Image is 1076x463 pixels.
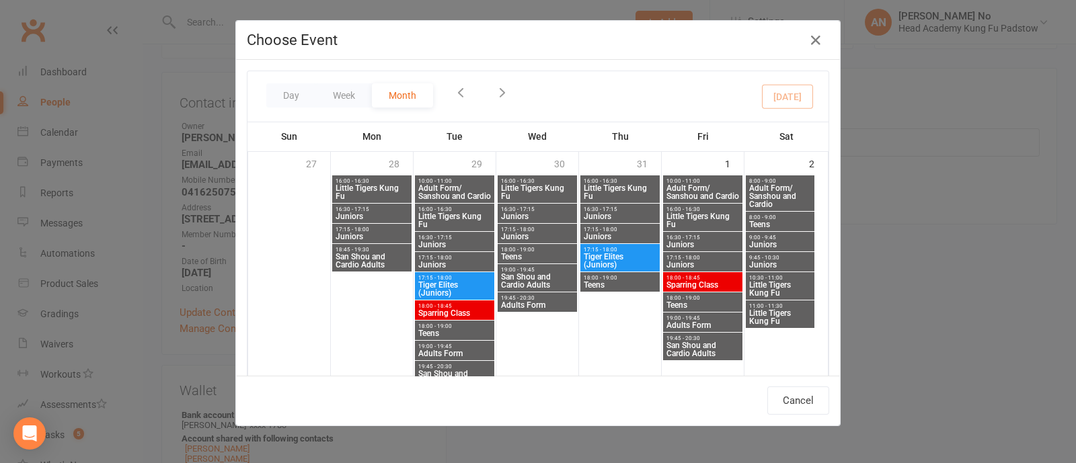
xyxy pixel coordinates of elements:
[583,206,657,212] span: 16:30 - 17:15
[500,212,574,220] span: Juniors
[748,261,812,269] span: Juniors
[583,226,657,233] span: 17:15 - 18:00
[248,122,331,151] th: Sun
[748,309,812,325] span: Little Tigers Kung Fu
[583,253,657,269] span: Tiger Elites (Juniors)
[316,83,372,108] button: Week
[500,178,574,184] span: 16:00 - 16:30
[583,212,657,220] span: Juniors
[579,122,662,151] th: Thu
[418,178,492,184] span: 10:00 - 11:00
[418,309,492,317] span: Sparring Class
[583,247,657,253] span: 17:15 - 18:00
[666,235,740,241] span: 16:30 - 17:15
[372,83,433,108] button: Month
[583,178,657,184] span: 16:00 - 16:30
[637,152,661,174] div: 31
[666,206,740,212] span: 16:00 - 16:30
[666,241,740,249] span: Juniors
[583,281,657,289] span: Teens
[418,241,492,249] span: Juniors
[666,275,740,281] span: 18:00 - 18:45
[666,335,740,341] span: 19:45 - 20:30
[500,267,574,273] span: 19:00 - 19:45
[744,122,829,151] th: Sat
[500,233,574,241] span: Juniors
[418,235,492,241] span: 16:30 - 17:15
[748,235,812,241] span: 9:00 - 9:45
[666,255,740,261] span: 17:15 - 18:00
[748,184,812,208] span: Adult Form/ Sanshou and Cardio
[418,212,492,228] span: Little Tigers Kung Fu
[748,303,812,309] span: 11:00 - 11:30
[554,152,578,174] div: 30
[335,212,409,220] span: Juniors
[496,122,579,151] th: Wed
[500,226,574,233] span: 17:15 - 18:00
[418,370,492,386] span: San Shou and Cardio Adults
[335,233,409,241] span: Juniors
[725,152,744,174] div: 1
[500,253,574,261] span: Teens
[809,152,828,174] div: 2
[335,253,409,269] span: San Shou and Cardio Adults
[418,303,492,309] span: 18:00 - 18:45
[805,30,827,51] button: Close
[500,206,574,212] span: 16:30 - 17:15
[500,273,574,289] span: San Shou and Cardio Adults
[748,255,812,261] span: 9:45 - 10:30
[500,247,574,253] span: 18:00 - 19:00
[266,83,316,108] button: Day
[666,184,740,200] span: Adult Form/ Sanshou and Cardio
[500,184,574,200] span: Little Tigers Kung Fu
[335,206,409,212] span: 16:30 - 17:15
[500,295,574,301] span: 19:45 - 20:30
[418,206,492,212] span: 16:00 - 16:30
[662,122,744,151] th: Fri
[471,152,496,174] div: 29
[666,261,740,269] span: Juniors
[331,122,414,151] th: Mon
[389,152,413,174] div: 28
[666,341,740,357] span: San Shou and Cardio Adults
[666,212,740,228] span: Little Tigers Kung Fu
[666,281,740,289] span: Sparring Class
[748,281,812,297] span: Little Tigers Kung Fu
[748,214,812,220] span: 8:00 - 9:00
[418,349,492,357] span: Adults Form
[666,321,740,329] span: Adults Form
[335,184,409,200] span: Little Tigers Kung Fu
[666,178,740,184] span: 10:00 - 11:00
[418,364,492,370] span: 19:45 - 20:30
[767,386,829,415] button: Cancel
[583,184,657,200] span: Little Tigers Kung Fu
[418,275,492,281] span: 17:15 - 18:00
[13,417,46,450] div: Open Intercom Messenger
[418,329,492,337] span: Teens
[748,275,812,281] span: 10:30 - 11:00
[666,301,740,309] span: Teens
[335,247,409,253] span: 18:45 - 19:30
[748,220,812,228] span: Teens
[335,226,409,233] span: 17:15 - 18:00
[418,281,492,297] span: Tiger Elites (Juniors)
[666,315,740,321] span: 19:00 - 19:45
[748,241,812,249] span: Juniors
[335,178,409,184] span: 16:00 - 16:30
[500,301,574,309] span: Adults Form
[306,152,330,174] div: 27
[418,323,492,329] span: 18:00 - 19:00
[583,275,657,281] span: 18:00 - 19:00
[414,122,496,151] th: Tue
[583,233,657,241] span: Juniors
[418,261,492,269] span: Juniors
[247,32,829,48] h4: Choose Event
[418,343,492,349] span: 19:00 - 19:45
[666,295,740,301] span: 18:00 - 19:00
[418,255,492,261] span: 17:15 - 18:00
[748,178,812,184] span: 8:00 - 9:00
[418,184,492,200] span: Adult Form/ Sanshou and Cardio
